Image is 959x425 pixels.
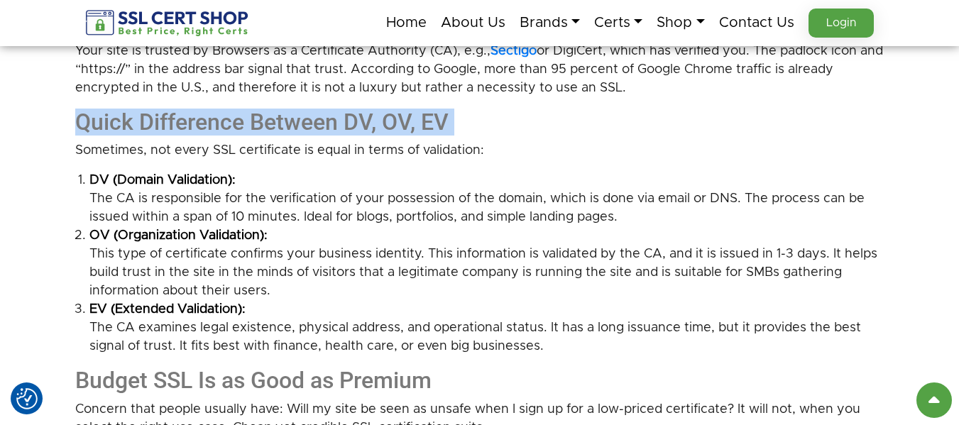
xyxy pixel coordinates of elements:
li: The CA is responsible for the verification of your possession of the domain, which is done via em... [89,171,884,226]
img: Revisit consent button [16,388,38,409]
a: Login [809,9,874,38]
p: Sometimes, not every SSL certificate is equal in terms of validation: [75,141,884,160]
p: Your site is trusted by Browsers as a Certificate Authority (CA), e.g., or DigiCert, which has ve... [75,42,884,97]
li: This type of certificate confirms your business identity. This information is validated by the CA... [89,226,884,300]
h2: Budget SSL Is as Good as Premium [75,367,884,394]
a: About Us [441,8,505,38]
h2: Quick Difference Between DV, OV, EV [75,109,884,136]
strong: EV (Extended Validation): [89,300,884,319]
button: Consent Preferences [16,388,38,409]
a: Certs [594,8,642,38]
a: Home [386,8,427,38]
a: Brands [520,8,580,38]
strong: DV (Domain Validation): [89,171,884,189]
a: Sectigo [491,45,537,57]
img: sslcertshop-logo [86,10,250,36]
li: The CA examines legal existence, physical address, and operational status. It has a long issuance... [89,300,884,355]
strong: OV (Organization Validation): [89,226,884,245]
a: Contact Us [719,8,794,38]
a: Shop [657,8,704,38]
